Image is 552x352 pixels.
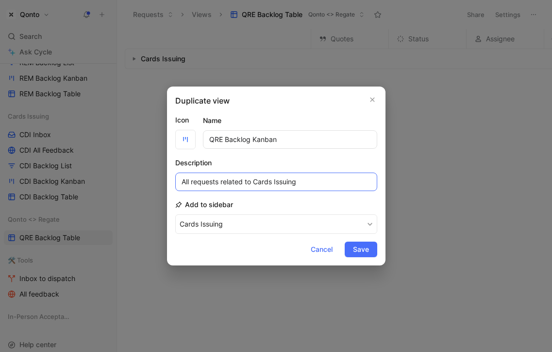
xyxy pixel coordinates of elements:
[175,199,233,211] h2: Add to sidebar
[175,173,377,191] input: Your view description
[302,242,341,257] button: Cancel
[175,95,230,106] h2: Duplicate view
[311,244,333,255] span: Cancel
[175,214,377,234] button: Cards Issuing
[175,114,196,126] label: Icon
[203,115,221,126] h2: Name
[175,157,212,169] h2: Description
[203,130,377,149] input: Your view name
[353,244,369,255] span: Save
[345,242,377,257] button: Save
